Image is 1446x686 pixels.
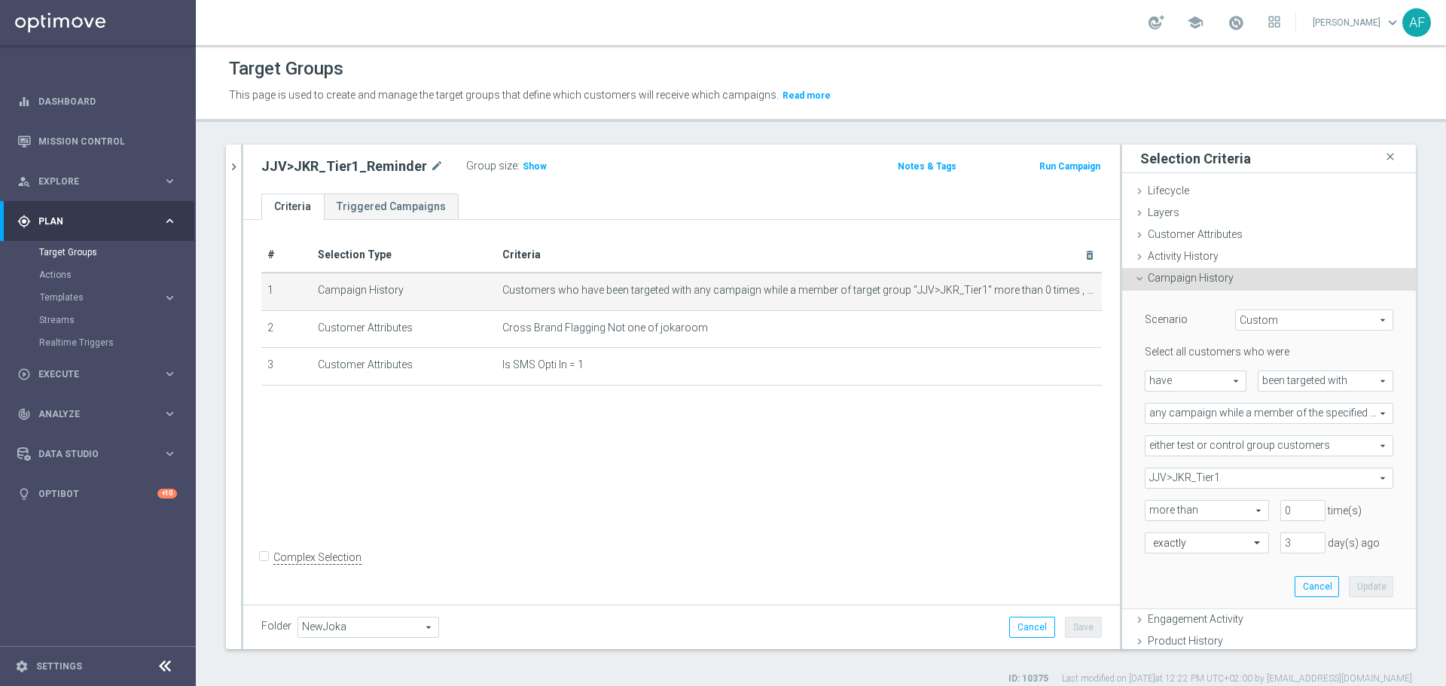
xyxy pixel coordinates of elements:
div: Plan [17,215,163,228]
i: keyboard_arrow_right [163,447,177,461]
button: Templates keyboard_arrow_right [39,291,178,303]
i: lightbulb [17,487,31,501]
div: Optibot [17,474,177,514]
button: Cancel [1295,576,1339,597]
i: keyboard_arrow_right [163,291,177,305]
span: Is SMS Opti In = 1 [502,358,584,371]
a: Dashboard [38,81,177,121]
span: Templates [40,293,148,302]
div: Explore [17,175,163,188]
span: Lifecycle [1148,184,1189,197]
button: Run Campaign [1038,158,1102,175]
td: 1 [261,273,312,310]
a: Settings [36,662,82,671]
a: Target Groups [39,246,157,258]
span: Product History [1148,635,1223,647]
lable: Select all customers who were [1145,346,1289,358]
div: Execute [17,367,163,381]
div: lightbulb Optibot +10 [17,488,178,500]
td: 2 [261,310,312,348]
i: keyboard_arrow_right [163,407,177,421]
button: equalizer Dashboard [17,96,178,108]
span: Execute [38,370,163,379]
span: Engagement Activity [1148,613,1243,625]
td: Customer Attributes [312,348,497,386]
i: keyboard_arrow_right [163,214,177,228]
i: person_search [17,175,31,188]
label: ID: 10375 [1008,672,1048,685]
i: delete_forever [1084,249,1096,261]
a: Optibot [38,474,157,514]
button: Update [1349,576,1393,597]
div: Target Groups [39,241,194,264]
div: Analyze [17,407,163,421]
td: Campaign History [312,273,497,310]
div: Actions [39,264,194,286]
div: Templates [39,286,194,309]
i: play_circle_outline [17,367,31,381]
button: Read more [781,87,832,104]
button: person_search Explore keyboard_arrow_right [17,175,178,188]
th: # [261,238,312,273]
div: Streams [39,309,194,331]
span: Explore [38,177,163,186]
span: Customer Attributes [1148,228,1243,240]
button: play_circle_outline Execute keyboard_arrow_right [17,368,178,380]
a: Realtime Triggers [39,337,157,349]
i: gps_fixed [17,215,31,228]
span: Campaign History [1148,272,1234,284]
a: Triggered Campaigns [324,194,459,220]
i: keyboard_arrow_right [163,367,177,381]
span: Customers who have been targeted with any campaign while a member of target group "JJV>JKR_Tier1"... [502,284,1096,297]
lable: Scenario [1145,313,1188,325]
div: Mission Control [17,121,177,161]
div: Realtime Triggers [39,331,194,354]
span: Plan [38,217,163,226]
button: Data Studio keyboard_arrow_right [17,448,178,460]
th: Selection Type [312,238,497,273]
i: equalizer [17,95,31,108]
i: settings [15,660,29,673]
label: : [517,160,520,172]
div: +10 [157,489,177,498]
div: Data Studio [17,447,163,461]
button: chevron_right [226,145,241,189]
div: AF [1402,8,1431,37]
i: chevron_right [227,160,241,174]
label: Folder [261,620,291,633]
i: close [1383,147,1398,167]
span: Cross Brand Flagging Not one of jokaroom [502,322,708,334]
button: track_changes Analyze keyboard_arrow_right [17,408,178,420]
a: [PERSON_NAME]keyboard_arrow_down [1311,11,1402,34]
button: Save [1065,617,1102,638]
td: 3 [261,348,312,386]
label: Last modified on [DATE] at 12:22 PM UTC+02:00 by [EMAIL_ADDRESS][DOMAIN_NAME] [1062,672,1412,685]
div: Templates [40,293,163,302]
span: Layers [1148,206,1179,218]
h3: Selection Criteria [1140,150,1251,167]
span: Criteria [502,248,541,261]
button: gps_fixed Plan keyboard_arrow_right [17,215,178,227]
button: Notes & Tags [896,158,958,175]
td: Customer Attributes [312,310,497,348]
button: Mission Control [17,136,178,148]
i: track_changes [17,407,31,421]
span: Activity History [1148,250,1219,262]
ng-select: exactly [1145,532,1269,553]
span: school [1187,14,1203,31]
a: Mission Control [38,121,177,161]
h2: JJV>JKR_Tier1_Reminder [261,157,427,175]
span: time(s) [1328,505,1362,517]
a: Actions [39,269,157,281]
a: Criteria [261,194,324,220]
button: Cancel [1009,617,1055,638]
i: keyboard_arrow_right [163,174,177,188]
label: Group size [466,160,517,172]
